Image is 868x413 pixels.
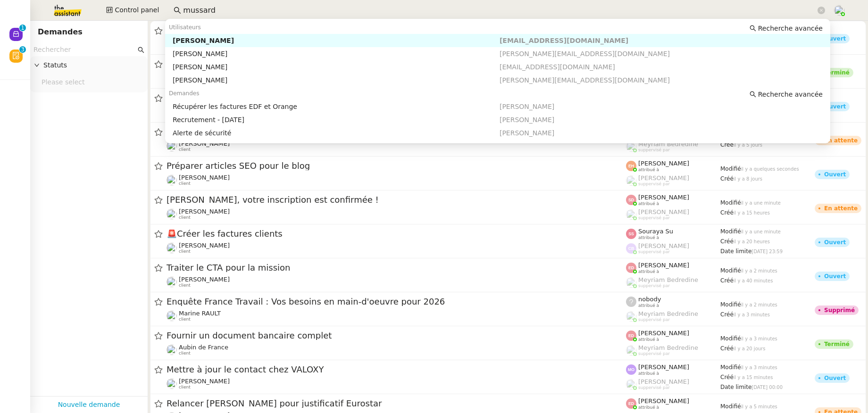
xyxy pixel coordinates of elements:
[638,215,670,221] span: suppervisé par
[824,341,850,347] div: Terminé
[638,228,673,235] span: Souraya Su
[179,378,230,385] span: [PERSON_NAME]
[734,278,773,283] span: il y a 40 minutes
[638,397,689,405] span: [PERSON_NAME]
[173,50,500,58] div: [PERSON_NAME]
[167,140,626,152] app-user-detailed-label: client
[824,172,846,177] div: Ouvert
[179,174,230,181] span: [PERSON_NAME]
[824,206,858,211] div: En attente
[179,208,230,215] span: [PERSON_NAME]
[626,262,720,274] app-user-label: attribué à
[30,56,148,74] div: Statuts
[167,230,626,238] span: Créer les factures clients
[626,141,636,152] img: users%2FaellJyylmXSg4jqeVbanehhyYJm1%2Favatar%2Fprofile-pic%20(4).png
[741,302,777,307] span: il y a 2 minutes
[33,44,136,55] input: Rechercher
[626,208,720,221] app-user-label: suppervisé par
[741,166,799,172] span: il y a quelques secondes
[500,103,554,110] span: [PERSON_NAME]
[626,160,720,172] app-user-label: attribué à
[169,24,201,31] span: Utilisateurs
[43,60,144,71] span: Statuts
[626,175,636,186] img: users%2FyQfMwtYgTqhRP2YHWHmG2s2LYaD3%2Favatar%2Fprofile-pic.png
[626,194,720,206] app-user-label: attribué à
[179,344,228,351] span: Aubin de France
[179,140,230,147] span: [PERSON_NAME]
[21,46,25,55] p: 3
[21,25,25,33] p: 1
[638,148,670,153] span: suppervisé par
[720,345,734,352] span: Créé
[179,351,191,356] span: client
[751,249,783,254] span: [DATE] 23:59
[626,344,720,356] app-user-label: suppervisé par
[626,330,636,341] img: svg
[626,330,720,342] app-user-label: attribué à
[179,283,191,288] span: client
[626,243,636,254] img: svg
[167,365,626,374] span: Mettre à jour le contact chez VALOXY
[638,337,659,342] span: attribué à
[824,70,850,75] div: Terminé
[179,249,191,254] span: client
[734,375,773,380] span: il y a 15 minutes
[720,277,734,284] span: Créé
[500,63,615,71] span: [EMAIL_ADDRESS][DOMAIN_NAME]
[626,195,636,205] img: svg
[751,385,783,390] span: [DATE] 00:00
[626,345,636,355] img: users%2FaellJyylmXSg4jqeVbanehhyYJm1%2Favatar%2Fprofile-pic%20(4).png
[179,276,230,283] span: [PERSON_NAME]
[734,312,770,317] span: il y a 3 minutes
[38,25,83,39] nz-page-header-title: Demandes
[638,160,689,167] span: [PERSON_NAME]
[824,138,858,143] div: En attente
[500,37,628,44] span: [EMAIL_ADDRESS][DOMAIN_NAME]
[167,196,626,204] span: [PERSON_NAME], votre inscription est confirmée !
[167,264,626,272] span: Traiter le CTA pour la mission
[638,174,689,182] span: [PERSON_NAME]
[500,116,554,124] span: [PERSON_NAME]
[626,276,720,289] app-user-label: suppervisé par
[179,385,191,390] span: client
[720,267,741,274] span: Modifié
[167,311,177,321] img: users%2Fo4K84Ijfr6OOM0fa5Hz4riIOf4g2%2Favatar%2FChatGPT%20Image%201%20aou%CC%82t%202025%2C%2010_2...
[179,242,230,249] span: [PERSON_NAME]
[167,277,177,287] img: users%2FxgWPCdJhSBeE5T1N2ZiossozSlm1%2Favatar%2F5b22230b-e380-461f-81e9-808a3aa6de32
[167,297,626,306] span: Enquête France Travail : Vos besoins en main-d'oeuvre pour 2026
[167,345,177,355] img: users%2FSclkIUIAuBOhhDrbgjtrSikBoD03%2Favatar%2F48cbc63d-a03d-4817-b5bf-7f7aeed5f2a9
[167,242,626,254] app-user-detailed-label: client
[626,397,720,410] app-user-label: attribué à
[720,301,741,308] span: Modifié
[626,378,720,390] app-user-label: suppervisé par
[173,116,500,124] div: Recrutement - [DATE]
[167,331,626,340] span: Fournir un document bancaire complet
[734,210,770,215] span: il y a 15 heures
[626,277,636,288] img: users%2FaellJyylmXSg4jqeVbanehhyYJm1%2Favatar%2Fprofile-pic%20(4).png
[626,161,636,171] img: svg
[167,174,626,186] app-user-detailed-label: client
[638,344,698,351] span: Meyriam Bedredine
[179,310,221,317] span: Marine RAULT
[167,141,177,151] img: users%2Fvjxz7HYmGaNTSE4yF5W2mFwJXra2%2Favatar%2Ff3aef901-807b-4123-bf55-4aed7c5d6af5
[824,104,846,109] div: Ouvert
[638,182,670,187] span: suppervisé par
[58,399,120,410] a: Nouvelle demande
[638,363,689,371] span: [PERSON_NAME]
[638,378,689,385] span: [PERSON_NAME]
[720,199,741,206] span: Modifié
[173,63,500,71] div: [PERSON_NAME]
[169,90,200,97] span: Demandes
[720,335,741,342] span: Modifié
[720,403,741,410] span: Modifié
[720,165,741,172] span: Modifié
[638,242,689,249] span: [PERSON_NAME]
[638,310,698,317] span: Meyriam Bedredine
[638,269,659,274] span: attribué à
[638,235,659,240] span: attribué à
[626,174,720,187] app-user-label: suppervisé par
[500,129,554,137] span: [PERSON_NAME]
[500,76,670,84] span: [PERSON_NAME][EMAIL_ADDRESS][DOMAIN_NAME]
[179,147,191,152] span: client
[626,310,720,322] app-user-label: suppervisé par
